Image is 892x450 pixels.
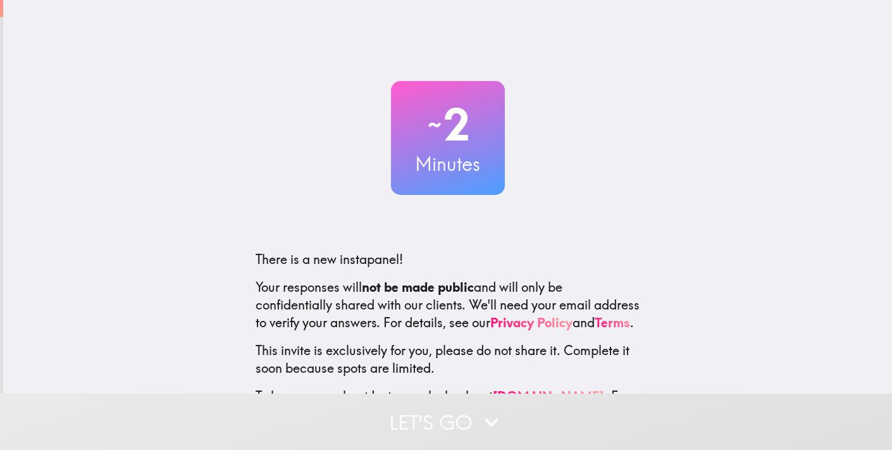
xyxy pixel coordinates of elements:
span: ~ [426,106,443,144]
b: not be made public [362,279,474,295]
a: Terms [595,315,630,330]
a: [DOMAIN_NAME] [493,388,604,404]
a: Privacy Policy [490,315,573,330]
p: This invite is exclusively for you, please do not share it. Complete it soon because spots are li... [256,342,640,377]
h2: 2 [391,99,505,151]
span: There is a new instapanel! [256,251,403,267]
p: To learn more about Instapanel, check out . For questions or help, email us at . [256,387,640,441]
h3: Minutes [391,151,505,177]
p: Your responses will and will only be confidentially shared with our clients. We'll need your emai... [256,278,640,332]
